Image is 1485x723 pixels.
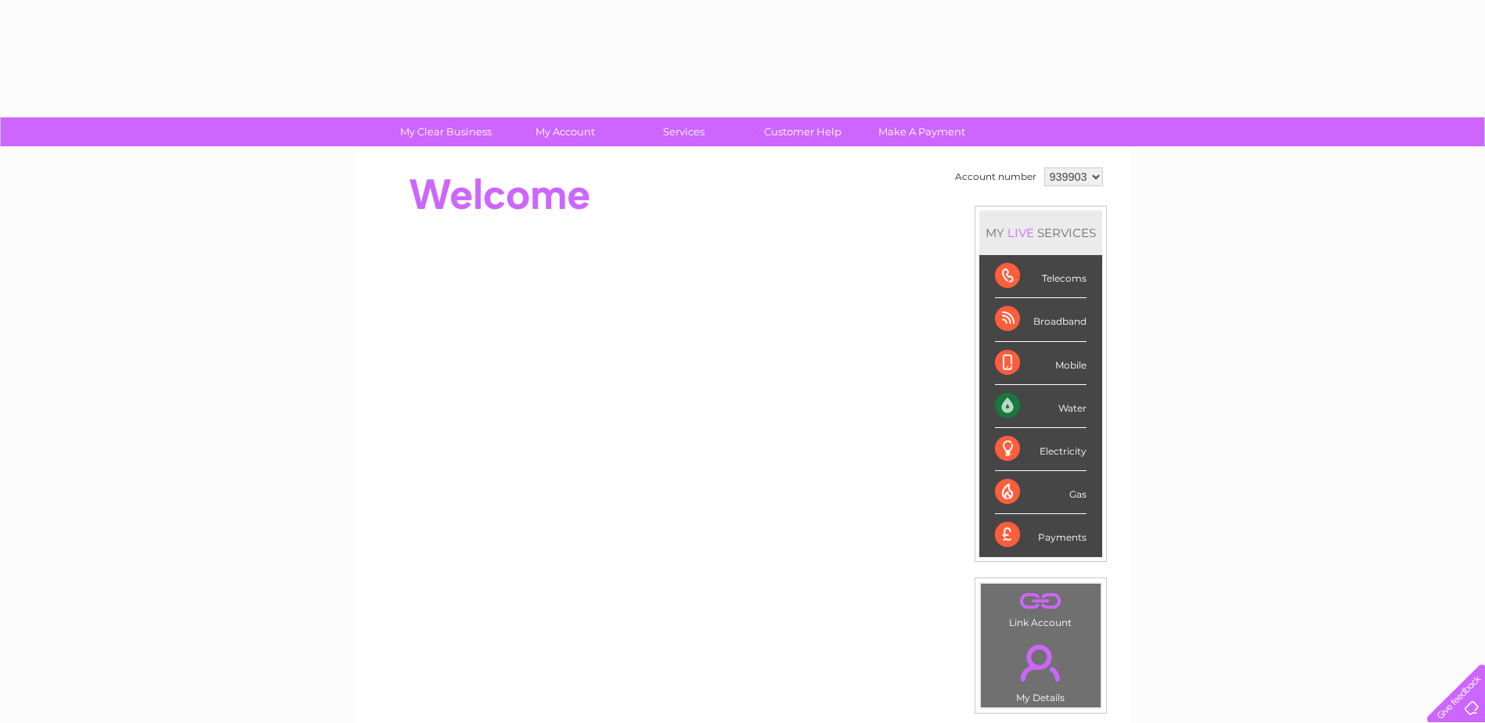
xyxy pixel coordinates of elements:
[995,514,1087,556] div: Payments
[985,588,1097,615] a: .
[985,635,1097,690] a: .
[995,298,1087,341] div: Broadband
[1004,225,1037,240] div: LIVE
[995,342,1087,385] div: Mobile
[738,117,867,146] a: Customer Help
[980,583,1101,632] td: Link Account
[995,428,1087,471] div: Electricity
[381,117,510,146] a: My Clear Business
[951,164,1040,190] td: Account number
[995,471,1087,514] div: Gas
[980,631,1101,708] td: My Details
[857,117,986,146] a: Make A Payment
[995,385,1087,428] div: Water
[995,255,1087,298] div: Telecoms
[619,117,748,146] a: Services
[500,117,629,146] a: My Account
[979,210,1102,255] div: MY SERVICES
